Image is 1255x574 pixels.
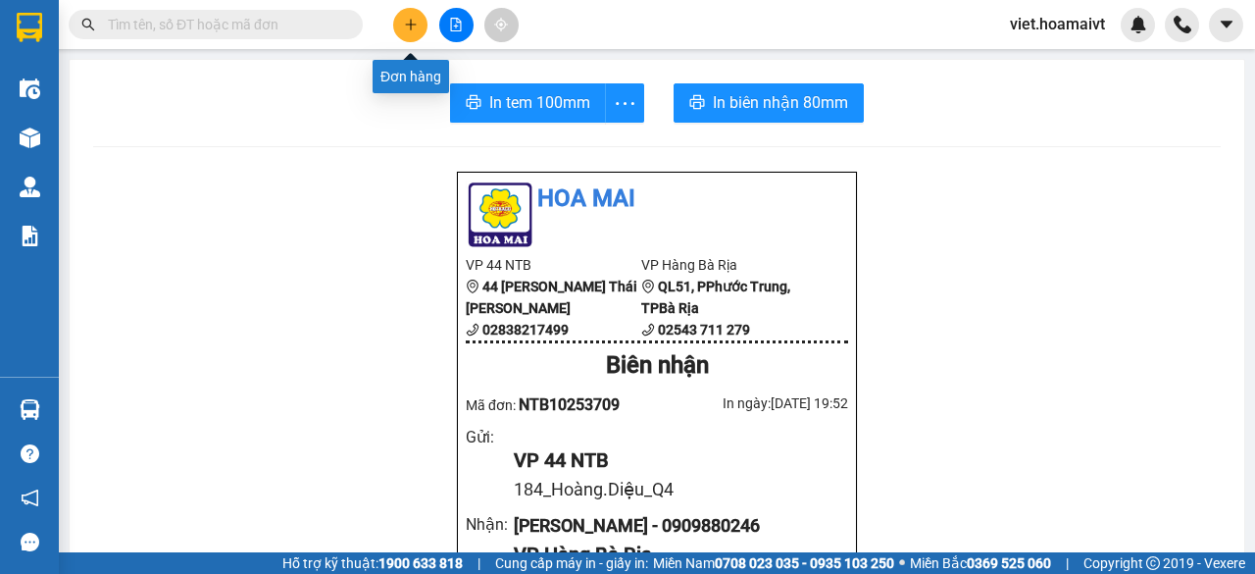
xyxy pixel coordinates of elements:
div: VP 44 NTB [514,445,832,476]
div: VP Hàng Bà Rịa [514,540,832,570]
span: phone [466,323,479,337]
span: plus [404,18,418,31]
span: Cung cấp máy in - giấy in: [495,552,648,574]
span: NTB10253709 [519,395,620,414]
span: printer [689,94,705,113]
span: | [1066,552,1069,574]
img: logo.jpg [466,181,534,249]
b: 44 [PERSON_NAME] Thái [PERSON_NAME] [466,279,637,316]
img: icon-new-feature [1129,16,1147,33]
strong: 0369 525 060 [967,555,1051,571]
span: phone [641,323,655,337]
span: aim [494,18,508,31]
div: Biên nhận [466,347,848,385]
li: Hoa Mai [466,181,848,218]
span: search [81,18,95,31]
li: VP Hàng Bà Rịa [641,254,817,276]
img: warehouse-icon [20,128,40,148]
button: file-add [439,8,474,42]
button: printerIn tem 100mm [450,83,606,123]
span: In biên nhận 80mm [713,90,848,115]
button: plus [393,8,427,42]
span: printer [466,94,481,113]
span: notification [21,489,39,507]
span: environment [641,280,655,293]
span: Hỗ trợ kỹ thuật: [282,552,463,574]
img: warehouse-icon [20,399,40,420]
div: In ngày: [DATE] 19:52 [657,392,848,414]
img: solution-icon [20,226,40,246]
img: warehouse-icon [20,177,40,197]
span: copyright [1146,556,1160,570]
span: question-circle [21,444,39,463]
span: Miền Bắc [910,552,1051,574]
button: printerIn biên nhận 80mm [674,83,864,123]
b: 02838217499 [482,322,569,338]
b: 02543 711 279 [658,322,750,338]
span: environment [466,280,479,293]
div: Nhận : [466,512,514,537]
div: Gửi : [466,425,514,449]
span: In tem 100mm [489,90,590,115]
button: aim [484,8,519,42]
div: Mã đơn: [466,392,657,417]
span: viet.hoamaivt [994,12,1121,36]
strong: 1900 633 818 [378,555,463,571]
img: logo-vxr [17,13,42,42]
button: caret-down [1209,8,1243,42]
div: 184_Hoàng.Diệu_Q4 [514,476,832,503]
button: more [605,83,644,123]
div: [PERSON_NAME] - 0909880246 [514,512,832,540]
span: caret-down [1218,16,1235,33]
img: warehouse-icon [20,78,40,99]
img: phone-icon [1174,16,1191,33]
li: VP 44 NTB [466,254,641,276]
b: QL51, PPhước Trung, TPBà Rịa [641,279,790,316]
span: | [477,552,480,574]
span: more [606,91,643,116]
span: ⚪️ [899,559,905,567]
input: Tìm tên, số ĐT hoặc mã đơn [108,14,339,35]
span: message [21,533,39,551]
span: Miền Nam [653,552,894,574]
span: file-add [449,18,463,31]
strong: 0708 023 035 - 0935 103 250 [715,555,894,571]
